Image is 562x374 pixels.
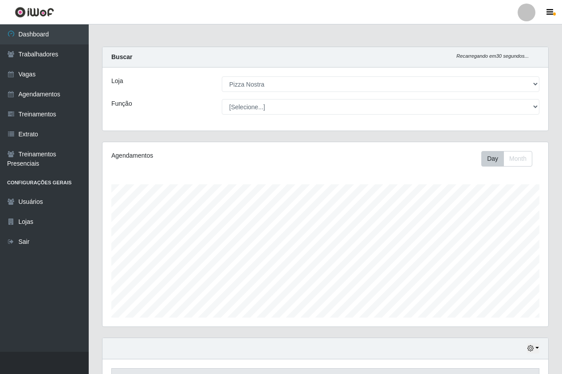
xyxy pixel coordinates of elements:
[111,53,132,60] strong: Buscar
[456,53,529,59] i: Recarregando em 30 segundos...
[111,76,123,86] label: Loja
[15,7,54,18] img: CoreUI Logo
[481,151,504,167] button: Day
[111,99,132,108] label: Função
[503,151,532,167] button: Month
[111,151,282,160] div: Agendamentos
[481,151,532,167] div: First group
[481,151,539,167] div: Toolbar with button groups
